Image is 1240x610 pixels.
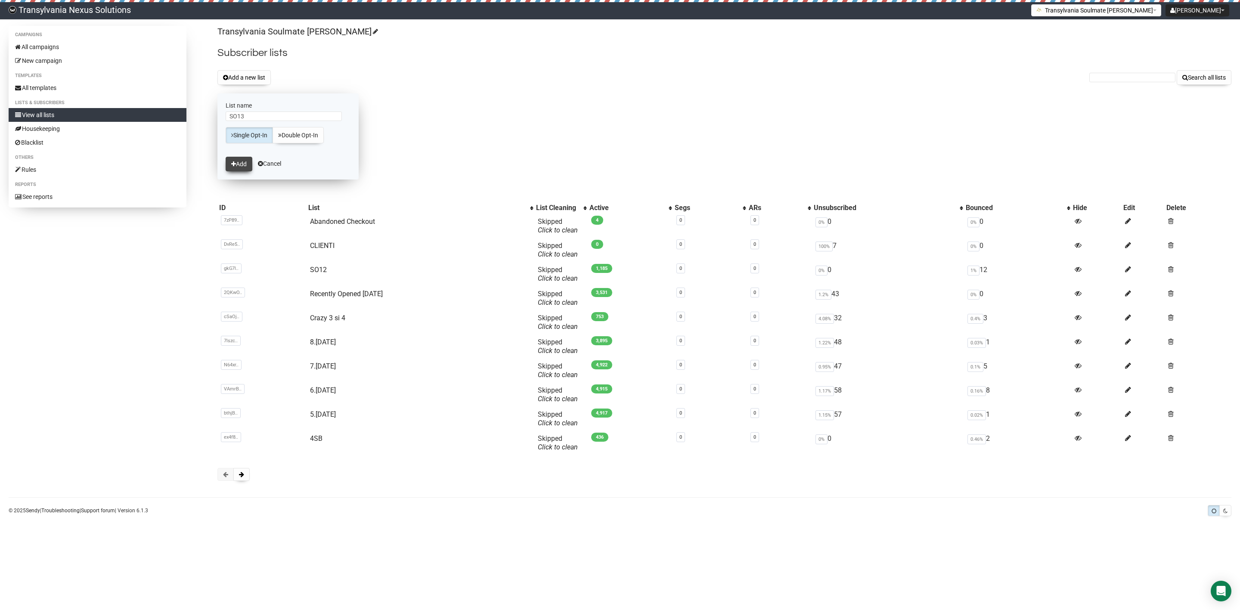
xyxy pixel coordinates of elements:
a: 0 [753,266,756,271]
a: 0 [679,242,682,247]
a: 6.[DATE] [310,386,336,394]
td: 0 [964,238,1071,262]
a: All templates [9,81,186,95]
a: See reports [9,190,186,204]
span: 2QKwO.. [221,288,245,297]
td: 1 [964,334,1071,359]
span: Skipped [538,386,578,403]
a: Click to clean [538,274,578,282]
a: Cancel [258,160,281,167]
a: 0 [753,314,756,319]
td: 58 [812,383,964,407]
td: 7 [812,238,964,262]
div: Active [589,204,664,212]
span: 4,917 [591,409,612,418]
a: Click to clean [538,371,578,379]
span: 753 [591,312,608,321]
span: DvRe5.. [221,239,243,249]
a: 0 [753,242,756,247]
span: 1.15% [815,410,834,420]
li: Reports [9,180,186,190]
a: CLIENTI [310,242,335,250]
th: Bounced: No sort applied, activate to apply an ascending sort [964,202,1071,214]
li: Others [9,152,186,163]
span: Skipped [538,290,578,307]
th: Edit: No sort applied, sorting is disabled [1122,202,1165,214]
a: Abandoned Checkout [310,217,375,226]
a: Click to clean [538,443,578,451]
div: Bounced [966,204,1063,212]
span: 0.1% [967,362,983,372]
a: 8.[DATE] [310,338,336,346]
span: 0.03% [967,338,986,348]
a: 0 [679,338,682,344]
input: The name of your new list [226,111,342,121]
a: New campaign [9,54,186,68]
span: 436 [591,433,608,442]
a: 0 [753,386,756,392]
span: 3,895 [591,336,612,345]
th: Delete: No sort applied, sorting is disabled [1165,202,1231,214]
span: VAmrB.. [221,384,245,394]
a: SO12 [310,266,327,274]
a: 0 [753,217,756,223]
th: List Cleaning: No sort applied, activate to apply an ascending sort [534,202,588,214]
div: List Cleaning [536,204,579,212]
div: Edit [1123,204,1163,212]
th: Segs: No sort applied, activate to apply an ascending sort [673,202,747,214]
span: 7zP89.. [221,215,242,225]
td: 47 [812,359,964,383]
a: Troubleshooting [41,508,80,514]
td: 43 [812,286,964,310]
div: ID [219,204,304,212]
th: Active: No sort applied, activate to apply an ascending sort [588,202,673,214]
td: 1 [964,407,1071,431]
span: Skipped [538,362,578,379]
a: 0 [753,410,756,416]
li: Campaigns [9,30,186,40]
td: 0 [964,286,1071,310]
a: 0 [753,362,756,368]
span: 4,922 [591,360,612,369]
span: 0.95% [815,362,834,372]
a: 7.[DATE] [310,362,336,370]
label: List name [226,102,350,109]
span: 0% [967,242,980,251]
span: 0.16% [967,386,986,396]
a: 0 [679,217,682,223]
div: List [308,204,526,212]
th: ARs: No sort applied, activate to apply an ascending sort [747,202,812,214]
span: 0% [815,217,828,227]
a: 0 [753,290,756,295]
a: Housekeeping [9,122,186,136]
td: 5 [964,359,1071,383]
a: Support forum [81,508,115,514]
a: Recently Opened [DATE] [310,290,383,298]
span: 1.17% [815,386,834,396]
a: Click to clean [538,322,578,331]
span: 7lszc.. [221,336,241,346]
span: 0.02% [967,410,986,420]
button: Add [226,157,252,171]
span: 4.08% [815,314,834,324]
span: cSaOj.. [221,312,242,322]
a: 0 [753,434,756,440]
a: Sendy [26,508,40,514]
a: 5.[DATE] [310,410,336,418]
button: Transylvania Soulmate [PERSON_NAME] [1031,4,1161,16]
button: Search all lists [1177,70,1231,85]
span: 0% [967,217,980,227]
a: Click to clean [538,298,578,307]
span: bthjB.. [221,408,241,418]
a: Crazy 3 si 4 [310,314,345,322]
td: 57 [812,407,964,431]
span: ex4f8.. [221,432,241,442]
td: 0 [964,214,1071,238]
td: 2 [964,431,1071,455]
a: 0 [679,290,682,295]
span: Skipped [538,266,578,282]
a: 0 [679,362,682,368]
a: 0 [679,434,682,440]
th: Unsubscribed: No sort applied, activate to apply an ascending sort [812,202,964,214]
a: Transylvania Soulmate [PERSON_NAME] [217,26,377,37]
